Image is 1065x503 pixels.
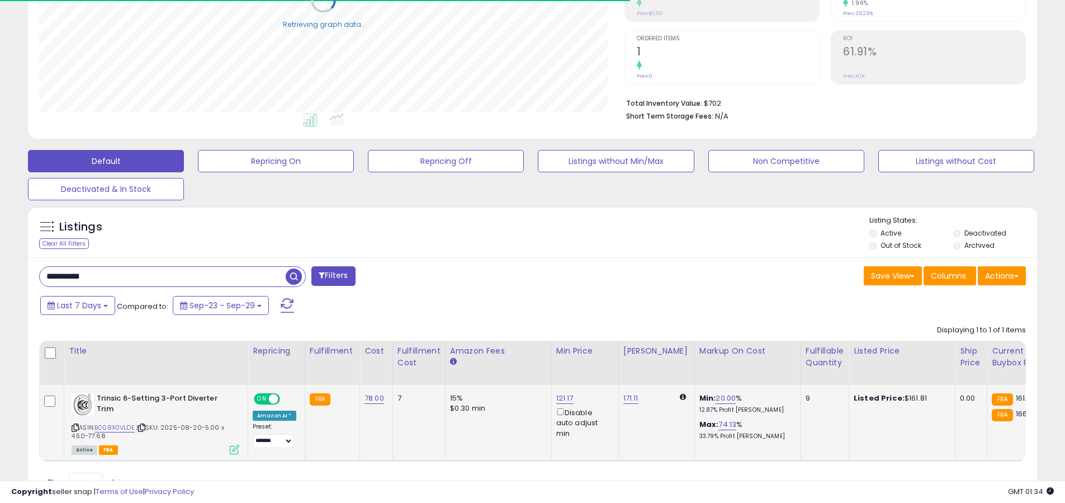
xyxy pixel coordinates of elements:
[992,393,1012,406] small: FBA
[806,393,840,403] div: 9
[365,393,384,404] a: 78.00
[623,345,690,357] div: [PERSON_NAME]
[397,393,437,403] div: 7
[854,393,946,403] div: $161.81
[538,150,694,172] button: Listings without Min/Max
[626,96,1017,109] li: $702
[117,301,168,312] span: Compared to:
[99,445,118,455] span: FBA
[992,345,1049,369] div: Current Buybox Price
[69,345,243,357] div: Title
[94,423,135,433] a: B008X0VLDE
[253,411,296,421] div: Amazon AI *
[623,393,638,404] a: 171.11
[716,393,736,404] a: 20.00
[881,241,921,250] label: Out of Stock
[311,266,355,286] button: Filters
[198,150,354,172] button: Repricing On
[145,486,194,497] a: Privacy Policy
[97,393,233,417] b: Trinsic 6-Setting 3-Port Diverter Trim
[72,393,239,453] div: ASIN:
[190,300,255,311] span: Sep-23 - Sep-29
[11,487,194,497] div: seller snap | |
[964,228,1006,238] label: Deactivated
[864,266,922,285] button: Save View
[450,357,457,367] small: Amazon Fees.
[1016,393,1034,403] span: 161.81
[637,10,663,17] small: Prev: $0.00
[310,393,330,406] small: FBA
[637,45,819,60] h2: 1
[310,345,355,357] div: Fulfillment
[253,423,296,448] div: Preset:
[854,393,905,403] b: Listed Price:
[992,409,1012,421] small: FBA
[365,345,388,357] div: Cost
[556,406,610,439] div: Disable auto adjust min
[368,150,524,172] button: Repricing Off
[718,419,736,430] a: 74.13
[450,403,543,413] div: $0.30 min
[28,150,184,172] button: Default
[694,341,801,385] th: The percentage added to the cost of goods (COGS) that forms the calculator for Min & Max prices.
[72,445,97,455] span: All listings currently available for purchase on Amazon
[626,98,702,108] b: Total Inventory Value:
[924,266,976,285] button: Columns
[881,228,901,238] label: Active
[57,300,101,311] span: Last 7 Days
[978,266,1026,285] button: Actions
[843,36,1025,42] span: ROI
[843,10,873,17] small: Prev: 36.29%
[960,345,982,369] div: Ship Price
[1016,408,1034,419] span: 166.6
[39,238,89,249] div: Clear All Filters
[450,345,547,357] div: Amazon Fees
[626,111,713,121] b: Short Term Storage Fees:
[699,420,792,440] div: %
[964,241,995,250] label: Archived
[937,325,1026,336] div: Displaying 1 to 1 of 1 items
[806,345,844,369] div: Fulfillable Quantity
[255,394,269,404] span: ON
[843,73,865,79] small: Prev: N/A
[878,150,1034,172] button: Listings without Cost
[72,393,94,416] img: 517cVHOAbIL._SL40_.jpg
[931,270,966,281] span: Columns
[173,296,269,315] button: Sep-23 - Sep-29
[869,215,1037,226] p: Listing States:
[699,406,792,414] p: 12.87% Profit [PERSON_NAME]
[72,423,224,440] span: | SKU: 2025-08-20-5.00 x 4.50-77.68
[278,394,296,404] span: OFF
[854,345,950,357] div: Listed Price
[253,345,300,357] div: Repricing
[28,178,184,200] button: Deactivated & In Stock
[59,219,102,235] h5: Listings
[843,45,1025,60] h2: 61.91%
[715,111,728,121] span: N/A
[637,73,652,79] small: Prev: 0
[96,486,143,497] a: Terms of Use
[960,393,978,403] div: 0.00
[699,433,792,440] p: 33.79% Profit [PERSON_NAME]
[699,393,716,403] b: Min:
[40,296,115,315] button: Last 7 Days
[397,345,441,369] div: Fulfillment Cost
[283,19,365,29] div: Retrieving graph data..
[450,393,543,403] div: 15%
[699,393,792,414] div: %
[699,345,796,357] div: Markup on Cost
[556,345,614,357] div: Min Price
[699,419,719,430] b: Max:
[1008,486,1054,497] span: 2025-10-7 01:34 GMT
[637,36,819,42] span: Ordered Items
[708,150,864,172] button: Non Competitive
[48,477,128,487] span: Show: entries
[11,486,52,497] strong: Copyright
[556,393,574,404] a: 121.17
